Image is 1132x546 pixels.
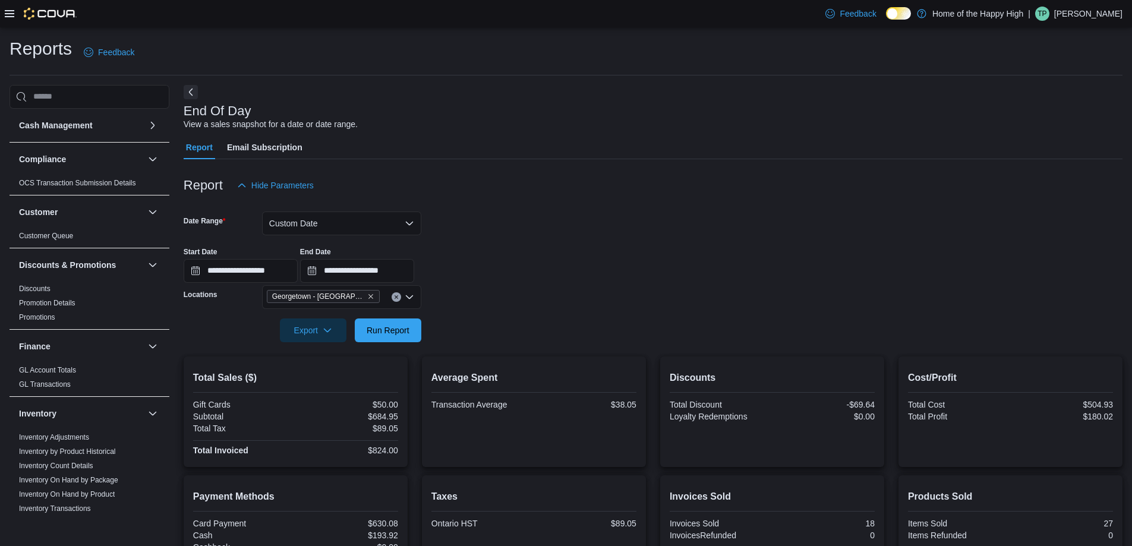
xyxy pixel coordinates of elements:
button: Compliance [19,153,143,165]
button: Compliance [146,152,160,166]
h2: Payment Methods [193,490,398,504]
button: Customer [19,206,143,218]
a: OCS Transaction Submission Details [19,179,136,187]
button: Cash Management [19,119,143,131]
span: Export [287,318,339,342]
label: Start Date [184,247,217,257]
strong: Total Invoiced [193,446,248,455]
span: OCS Transaction Submission Details [19,178,136,188]
h3: Cash Management [19,119,93,131]
h2: Products Sold [908,490,1113,504]
a: Inventory by Product Historical [19,447,116,456]
span: Georgetown - Mountainview - Fire & Flower [267,290,380,303]
input: Press the down key to open a popover containing a calendar. [184,259,298,283]
div: 0 [774,531,875,540]
a: Inventory Count Details [19,462,93,470]
span: Inventory by Product Historical [19,447,116,456]
div: Discounts & Promotions [10,282,169,329]
button: Next [184,85,198,99]
h3: Report [184,178,223,192]
span: Feedback [98,46,134,58]
button: Customer [146,205,160,219]
span: Package Details [19,518,71,528]
span: Feedback [840,8,876,20]
span: Georgetown - [GEOGRAPHIC_DATA] - Fire & Flower [272,291,365,302]
div: Loyalty Redemptions [670,412,770,421]
div: Cash [193,531,294,540]
a: Inventory Transactions [19,504,91,513]
span: Discounts [19,284,51,293]
label: Locations [184,290,217,299]
a: Inventory On Hand by Product [19,490,115,498]
a: Inventory On Hand by Package [19,476,118,484]
a: Discounts [19,285,51,293]
div: $180.02 [1013,412,1113,421]
div: Customer [10,229,169,248]
div: Total Tax [193,424,294,433]
button: Clear input [392,292,401,302]
div: $824.00 [298,446,398,455]
a: Feedback [821,2,881,26]
a: Customer Queue [19,232,73,240]
div: Compliance [10,176,169,195]
div: Card Payment [193,519,294,528]
span: Report [186,135,213,159]
h3: Finance [19,340,51,352]
a: Feedback [79,40,139,64]
button: Discounts & Promotions [19,259,143,271]
p: [PERSON_NAME] [1054,7,1122,21]
button: Discounts & Promotions [146,258,160,272]
h2: Cost/Profit [908,371,1113,385]
input: Dark Mode [886,7,911,20]
span: Inventory On Hand by Package [19,475,118,485]
input: Press the down key to open a popover containing a calendar. [300,259,414,283]
label: Date Range [184,216,226,226]
h3: Discounts & Promotions [19,259,116,271]
h2: Invoices Sold [670,490,875,504]
div: Tevin Paul [1035,7,1049,21]
div: Gift Cards [193,400,294,409]
div: $630.08 [298,519,398,528]
div: $684.95 [298,412,398,421]
a: GL Account Totals [19,366,76,374]
h2: Taxes [431,490,636,504]
div: $50.00 [298,400,398,409]
button: Inventory [146,406,160,421]
div: $504.93 [1013,400,1113,409]
span: Promotions [19,313,55,322]
div: -$69.64 [774,400,875,409]
div: 27 [1013,519,1113,528]
div: $89.05 [536,519,636,528]
a: Promotion Details [19,299,75,307]
a: Inventory Adjustments [19,433,89,441]
div: Finance [10,363,169,396]
div: $0.00 [774,412,875,421]
div: 0 [1013,531,1113,540]
div: Transaction Average [431,400,532,409]
button: Inventory [19,408,143,419]
div: Ontario HST [431,519,532,528]
div: $193.92 [298,531,398,540]
div: Items Sold [908,519,1008,528]
a: GL Transactions [19,380,71,389]
div: View a sales snapshot for a date or date range. [184,118,358,131]
div: 18 [774,519,875,528]
span: Promotion Details [19,298,75,308]
span: Email Subscription [227,135,302,159]
button: Open list of options [405,292,414,302]
p: | [1028,7,1030,21]
label: End Date [300,247,331,257]
div: $38.05 [536,400,636,409]
button: Cash Management [146,118,160,132]
span: TP [1038,7,1046,21]
div: Total Profit [908,412,1008,421]
p: Home of the Happy High [932,7,1023,21]
button: Run Report [355,318,421,342]
button: Finance [19,340,143,352]
button: Hide Parameters [232,173,319,197]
